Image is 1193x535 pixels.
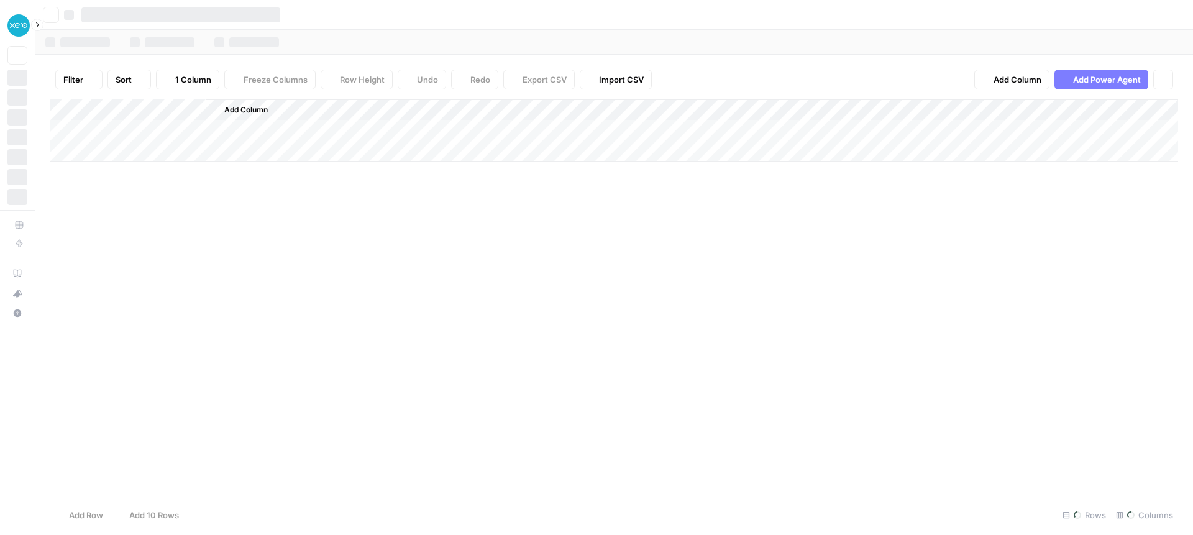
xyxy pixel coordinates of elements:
button: What's new? [7,283,27,303]
button: Add 10 Rows [111,505,186,525]
button: Filter [55,70,103,89]
img: XeroOps Logo [7,14,30,37]
a: AirOps Academy [7,263,27,283]
button: Workspace: XeroOps [7,10,27,41]
span: Import CSV [599,73,644,86]
button: Freeze Columns [224,70,316,89]
span: Redo [470,73,490,86]
button: Row Height [321,70,393,89]
button: Redo [451,70,498,89]
div: What's new? [8,284,27,303]
button: Import CSV [580,70,652,89]
span: Add Power Agent [1073,73,1141,86]
span: Row Height [340,73,385,86]
button: Help + Support [7,303,27,323]
button: Add Column [974,70,1049,89]
button: Add Column [208,102,273,118]
span: Export CSV [523,73,567,86]
button: 1 Column [156,70,219,89]
button: Add Row [50,505,111,525]
div: Columns [1111,505,1178,525]
span: Add Column [994,73,1041,86]
button: Sort [107,70,151,89]
span: Undo [417,73,438,86]
button: Add Power Agent [1054,70,1148,89]
span: Freeze Columns [244,73,308,86]
span: Sort [116,73,132,86]
span: Add Row [69,509,103,521]
button: Export CSV [503,70,575,89]
div: Rows [1058,505,1111,525]
button: Undo [398,70,446,89]
span: Add Column [224,104,268,116]
span: Add 10 Rows [129,509,179,521]
span: 1 Column [175,73,211,86]
span: Filter [63,73,83,86]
